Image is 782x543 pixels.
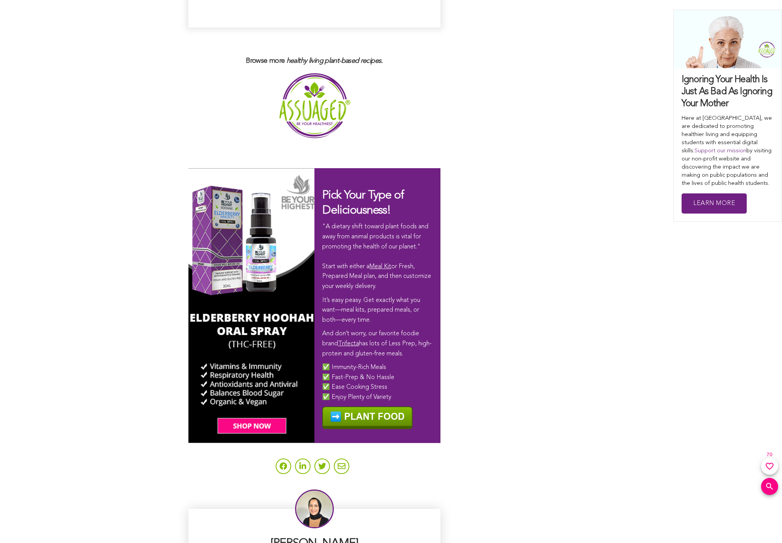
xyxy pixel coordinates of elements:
[361,57,383,64] i: recipes.
[276,70,353,141] img: Assuaged Winning Design_RGB
[322,190,404,216] span: Pick Your Type of Deliciousness!
[322,394,391,400] span: ✅ Enjoy Plenty of Variety
[369,264,391,270] a: Meal Kit
[322,297,420,323] span: It’s easy peasy. Get exactly what you want—meal kits, prepared meals, or both—every time.
[287,57,359,64] i: healthy living plant-based
[338,341,359,347] a: Trifecta
[743,506,782,543] iframe: Chat Widget
[322,407,413,429] img: ️ PLANT FOOD
[682,193,747,214] a: Learn More
[322,374,394,381] span: ✅ Fast-Prep & No Hassle
[295,490,334,528] img: Dr. Sana Mian
[246,57,286,64] strong: Browse more
[322,331,432,357] span: And don’t worry, our favorite foodie brand has lots of Less Prep, high-protein and gluten-free me...
[322,384,387,390] span: ✅ Ease Cooking Stress
[322,364,386,371] span: ✅ Immunity-Rich Meals
[322,224,431,290] span: "A dietary shift toward plant foods and away from animal products is vital for promoting the heal...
